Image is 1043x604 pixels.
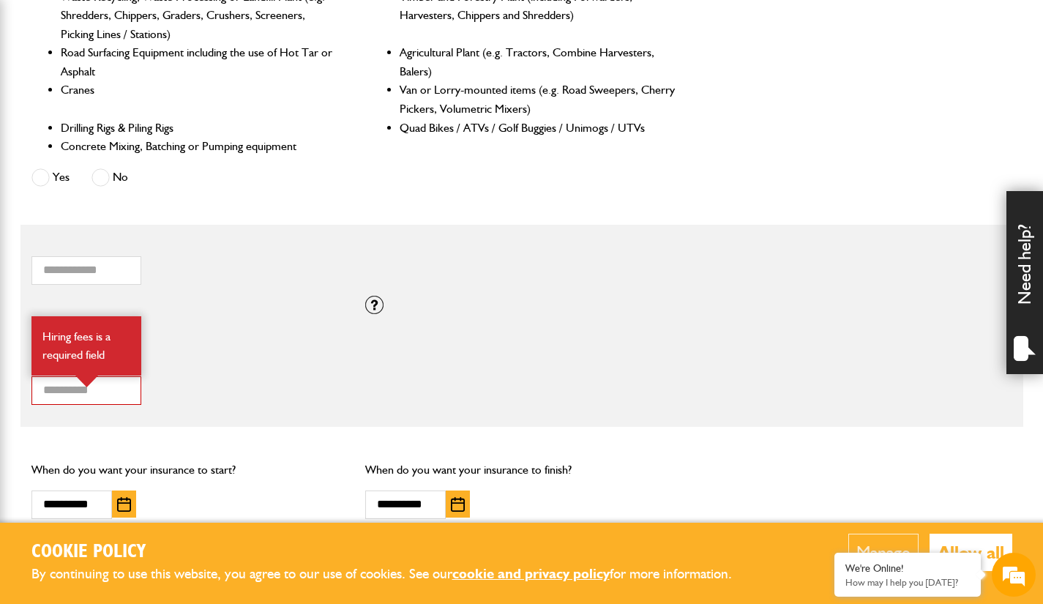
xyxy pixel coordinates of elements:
[400,119,677,138] li: Quad Bikes / ATVs / Golf Buggies / Unimogs / UTVs
[31,461,344,480] p: When do you want your insurance to start?
[91,168,128,187] label: No
[451,497,465,512] img: Choose date
[31,168,70,187] label: Yes
[75,376,98,387] img: error-box-arrow.svg
[365,461,678,480] p: When do you want your insurance to finish?
[930,534,1012,571] button: Allow all
[845,577,970,588] p: How may I help you today?
[452,565,610,582] a: cookie and privacy policy
[61,81,338,118] li: Cranes
[31,541,756,564] h2: Cookie Policy
[1006,191,1043,374] div: Need help?
[61,119,338,138] li: Drilling Rigs & Piling Rigs
[31,563,756,586] p: By continuing to use this website, you agree to our use of cookies. See our for more information.
[848,534,919,571] button: Manage
[845,562,970,575] div: We're Online!
[400,43,677,81] li: Agricultural Plant (e.g. Tractors, Combine Harvesters, Balers)
[31,316,141,376] div: Hiring fees is a required field
[400,81,677,118] li: Van or Lorry-mounted items (e.g. Road Sweepers, Cherry Pickers, Volumetric Mixers)
[61,137,338,156] li: Concrete Mixing, Batching or Pumping equipment
[117,497,131,512] img: Choose date
[61,43,338,81] li: Road Surfacing Equipment including the use of Hot Tar or Asphalt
